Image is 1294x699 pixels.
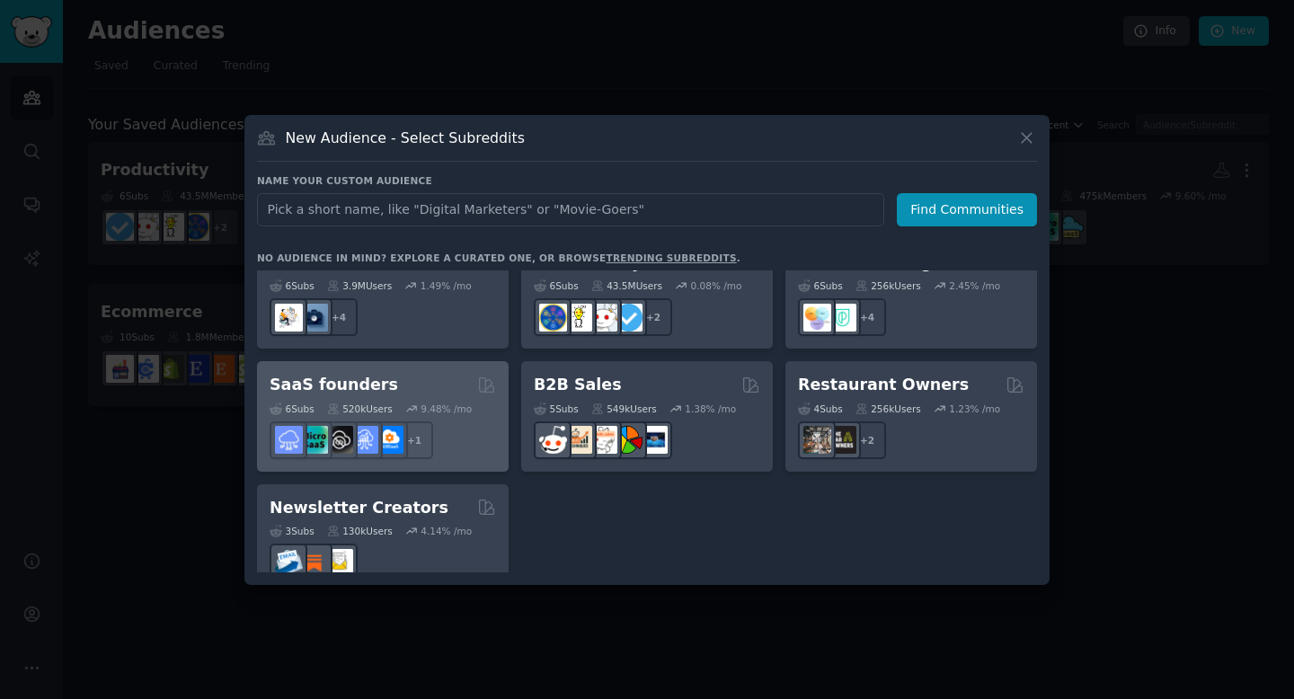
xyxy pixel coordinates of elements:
img: work [300,304,328,332]
div: 549k Users [591,403,657,415]
div: 3 Sub s [270,525,315,537]
h2: B2B Sales [534,374,622,396]
div: 6 Sub s [270,279,315,292]
img: ProductMgmt [829,304,856,332]
img: RemoteJobs [275,304,303,332]
img: salestechniques [564,426,592,454]
input: Pick a short name, like "Digital Marketers" or "Movie-Goers" [257,193,884,226]
img: microsaas [300,426,328,454]
div: 130k Users [327,525,393,537]
div: 1.23 % /mo [949,403,1000,415]
img: ProductManagement [803,304,831,332]
div: + 4 [848,298,886,336]
img: LifeProTips [539,304,567,332]
img: B_2_B_Selling_Tips [640,426,668,454]
div: 9.48 % /mo [421,403,472,415]
div: + 2 [848,421,886,459]
h3: Name your custom audience [257,174,1037,187]
div: 5 Sub s [534,403,579,415]
img: getdisciplined [615,304,643,332]
button: Find Communities [897,193,1037,226]
div: 256k Users [855,403,921,415]
div: 2.45 % /mo [949,279,1000,292]
div: + 2 [634,298,672,336]
img: Substack [300,549,328,577]
div: 4.14 % /mo [421,525,472,537]
img: Emailmarketing [275,549,303,577]
img: restaurantowners [803,426,831,454]
div: + 4 [320,298,358,336]
div: No audience in mind? Explore a curated one, or browse . [257,252,740,264]
img: B2BSaaS [376,426,403,454]
img: b2b_sales [589,426,617,454]
div: 3.9M Users [327,279,393,292]
img: B2BSales [615,426,643,454]
h2: Newsletter Creators [270,497,448,519]
img: SaaS [275,426,303,454]
img: productivity [589,304,617,332]
img: Newsletters [325,549,353,577]
div: + 1 [395,421,433,459]
img: lifehacks [564,304,592,332]
div: 520k Users [327,403,393,415]
img: NoCodeSaaS [325,426,353,454]
div: 43.5M Users [591,279,662,292]
h3: New Audience - Select Subreddits [286,128,525,147]
img: SaaSSales [350,426,378,454]
div: 256k Users [855,279,921,292]
h2: Restaurant Owners [798,374,969,396]
div: 1.49 % /mo [421,279,472,292]
div: 1.38 % /mo [685,403,736,415]
h2: SaaS founders [270,374,398,396]
div: 6 Sub s [534,279,579,292]
img: BarOwners [829,426,856,454]
div: 6 Sub s [270,403,315,415]
div: 6 Sub s [798,279,843,292]
div: 4 Sub s [798,403,843,415]
img: sales [539,426,567,454]
div: 0.08 % /mo [691,279,742,292]
a: trending subreddits [606,252,736,263]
